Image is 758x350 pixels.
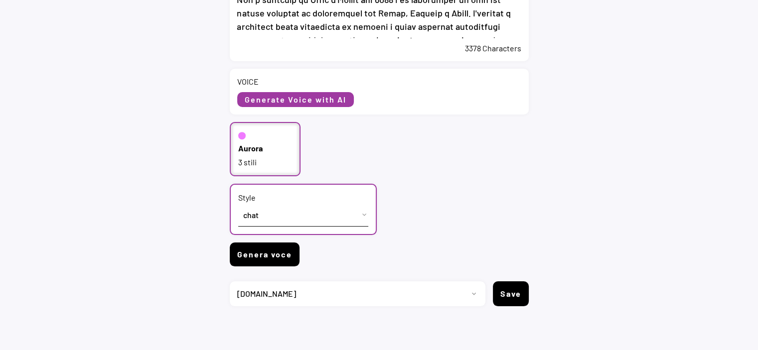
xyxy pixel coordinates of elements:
[237,92,354,107] button: Generate Voice with AI
[238,157,293,168] div: 3 stili
[238,143,263,154] div: Aurora
[230,242,300,266] button: Genera voce
[493,281,529,306] button: Save
[237,43,521,54] div: 3378 Characters
[237,76,259,87] div: VOICE
[238,192,256,203] div: Style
